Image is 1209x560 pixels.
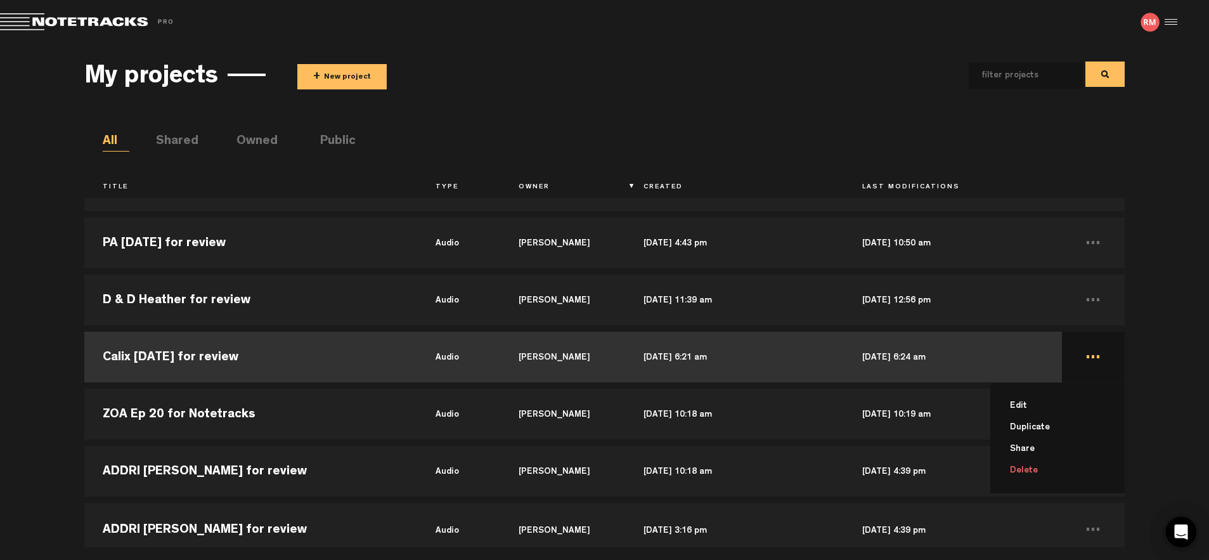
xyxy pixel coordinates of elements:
td: audio [417,386,500,443]
td: audio [417,500,500,557]
li: Duplicate [1005,417,1125,438]
td: D & D Heather for review [84,271,417,329]
td: [PERSON_NAME] [500,214,625,271]
li: All [103,133,129,152]
td: [DATE] 10:18 am [625,386,843,443]
td: [DATE] 4:39 pm [844,500,1062,557]
td: audio [417,329,500,386]
td: [DATE] 6:24 am [844,329,1062,386]
td: ... [1062,214,1124,271]
span: + [313,70,320,84]
th: Created [625,177,843,199]
th: Owner [500,177,625,199]
td: [DATE] 3:16 pm [625,500,843,557]
td: [DATE] 11:39 am [625,271,843,329]
td: [DATE] 10:18 am [625,443,843,500]
td: ZOA Ep 20 for Notetracks [84,386,417,443]
img: letters [1141,13,1160,32]
h3: My projects [84,64,218,92]
td: audio [417,443,500,500]
td: audio [417,214,500,271]
div: Open Intercom Messenger [1166,517,1196,547]
td: [DATE] 4:39 pm [844,443,1062,500]
td: [DATE] 4:43 pm [625,214,843,271]
td: [DATE] 12:56 pm [844,271,1062,329]
td: Calix [DATE] for review [84,329,417,386]
td: [PERSON_NAME] [500,329,625,386]
button: +New project [297,64,387,89]
th: Type [417,177,500,199]
li: Delete [1005,460,1125,481]
td: [PERSON_NAME] [500,386,625,443]
input: filter projects [969,62,1063,89]
li: Public [320,133,347,152]
td: [DATE] 6:21 am [625,329,843,386]
td: ADDRI [PERSON_NAME] for review [84,500,417,557]
td: [PERSON_NAME] [500,443,625,500]
td: ... [1062,500,1124,557]
th: Title [84,177,417,199]
li: Owned [236,133,263,152]
li: Shared [156,133,183,152]
td: ... [1062,271,1124,329]
li: Share [1005,438,1125,460]
td: ... Edit Duplicate Share Delete [1062,329,1124,386]
td: [DATE] 10:50 am [844,214,1062,271]
td: PA [DATE] for review [84,214,417,271]
td: [DATE] 10:19 am [844,386,1062,443]
td: [PERSON_NAME] [500,500,625,557]
th: Last Modifications [844,177,1062,199]
td: ADDRI [PERSON_NAME] for review [84,443,417,500]
td: [PERSON_NAME] [500,271,625,329]
td: audio [417,271,500,329]
li: Edit [1005,395,1125,417]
